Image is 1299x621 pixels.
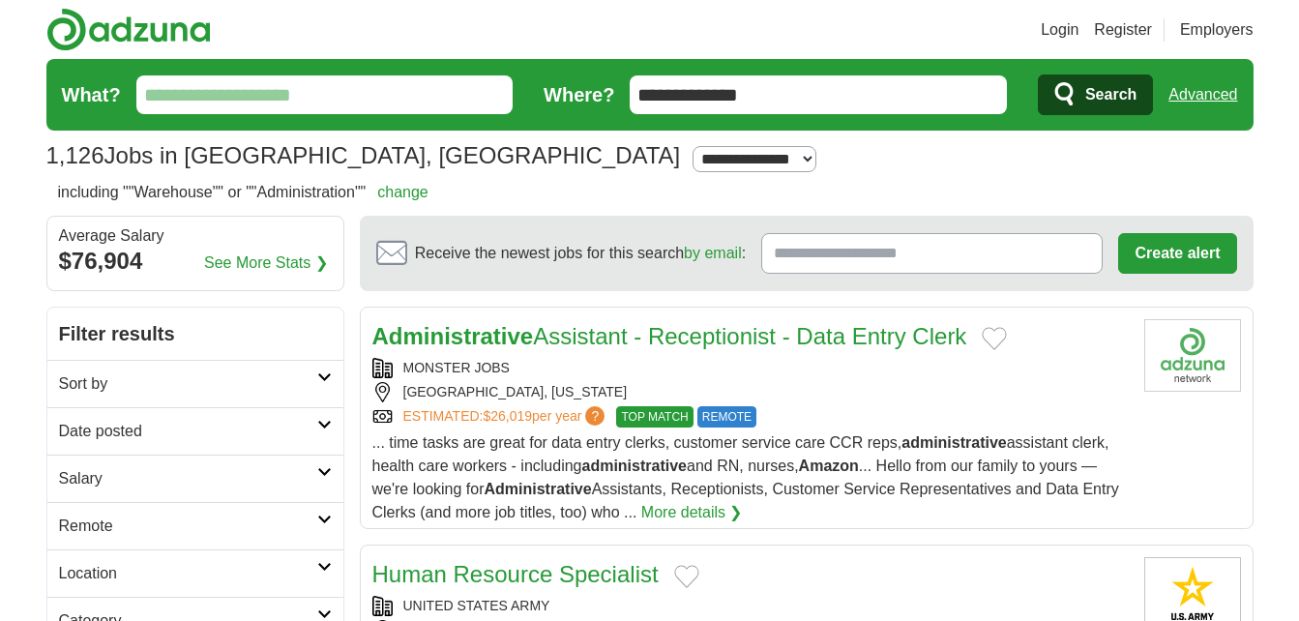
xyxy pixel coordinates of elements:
a: Remote [47,502,343,549]
button: Search [1038,74,1153,115]
a: Location [47,549,343,597]
a: More details ❯ [641,501,743,524]
strong: administrative [582,458,687,474]
a: Login [1041,18,1078,42]
span: TOP MATCH [616,406,693,428]
h2: Filter results [47,308,343,360]
button: Add to favorite jobs [674,565,699,588]
div: $76,904 [59,244,332,279]
a: UNITED STATES ARMY [403,598,550,613]
span: 1,126 [46,138,104,173]
button: Create alert [1118,233,1236,274]
span: ... time tasks are great for data entry clerks, customer service care CCR reps, assistant clerk, ... [372,434,1119,520]
h2: Sort by [59,372,317,396]
a: Register [1094,18,1152,42]
h2: Location [59,562,317,585]
span: ? [585,406,605,426]
strong: Administrative [372,323,534,349]
strong: administrative [901,434,1006,451]
strong: Administrative [485,481,592,497]
span: $26,019 [483,408,532,424]
span: Receive the newest jobs for this search : [415,242,746,265]
a: Salary [47,455,343,502]
a: See More Stats ❯ [204,251,328,275]
a: Advanced [1168,75,1237,114]
span: Search [1085,75,1137,114]
h2: Date posted [59,420,317,443]
strong: Amazon [799,458,859,474]
div: MONSTER JOBS [372,358,1129,378]
a: ESTIMATED:$26,019per year? [403,406,609,428]
a: change [377,184,428,200]
span: REMOTE [697,406,756,428]
img: Company logo [1144,319,1241,392]
a: Employers [1180,18,1254,42]
h1: Jobs in [GEOGRAPHIC_DATA], [GEOGRAPHIC_DATA] [46,142,681,168]
h2: Salary [59,467,317,490]
a: Human Resource Specialist [372,561,659,587]
div: [GEOGRAPHIC_DATA], [US_STATE] [372,382,1129,402]
h2: including ""Warehouse"" or ""Administration"" [58,181,428,204]
label: Where? [544,80,614,109]
button: Add to favorite jobs [982,327,1007,350]
h2: Remote [59,515,317,538]
a: Date posted [47,407,343,455]
a: Sort by [47,360,343,407]
a: by email [684,245,742,261]
div: Average Salary [59,228,332,244]
a: AdministrativeAssistant - Receptionist - Data Entry Clerk [372,323,967,349]
img: Adzuna logo [46,8,211,51]
label: What? [62,80,121,109]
